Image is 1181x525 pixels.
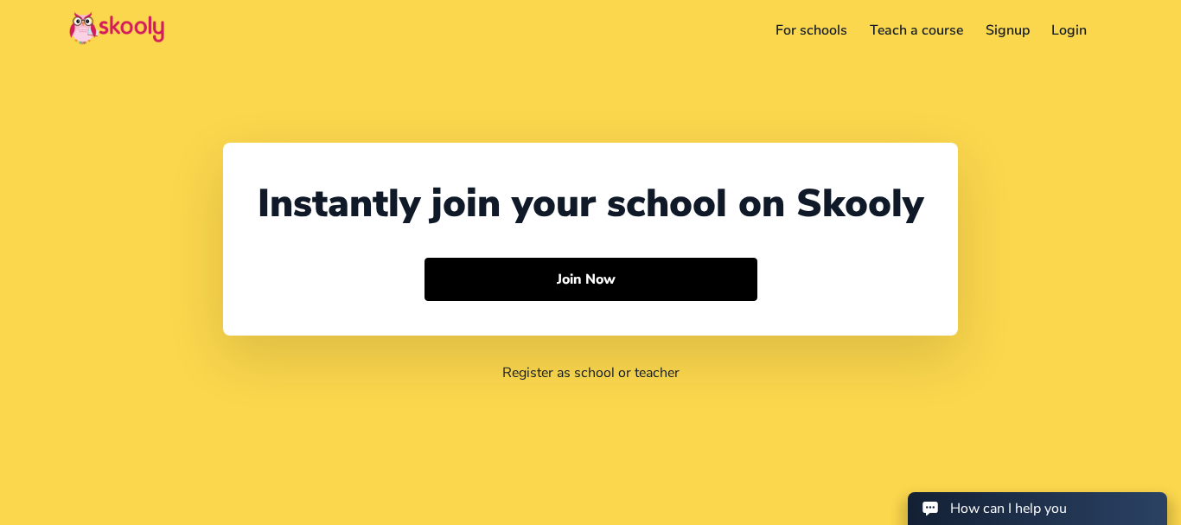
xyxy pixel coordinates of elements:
a: For schools [765,16,859,44]
div: Instantly join your school on Skooly [258,177,923,230]
a: Register as school or teacher [502,363,680,382]
button: Join Now [425,258,757,301]
img: Skooly [69,11,164,45]
a: Signup [974,16,1041,44]
a: Teach a course [859,16,974,44]
a: Login [1040,16,1098,44]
